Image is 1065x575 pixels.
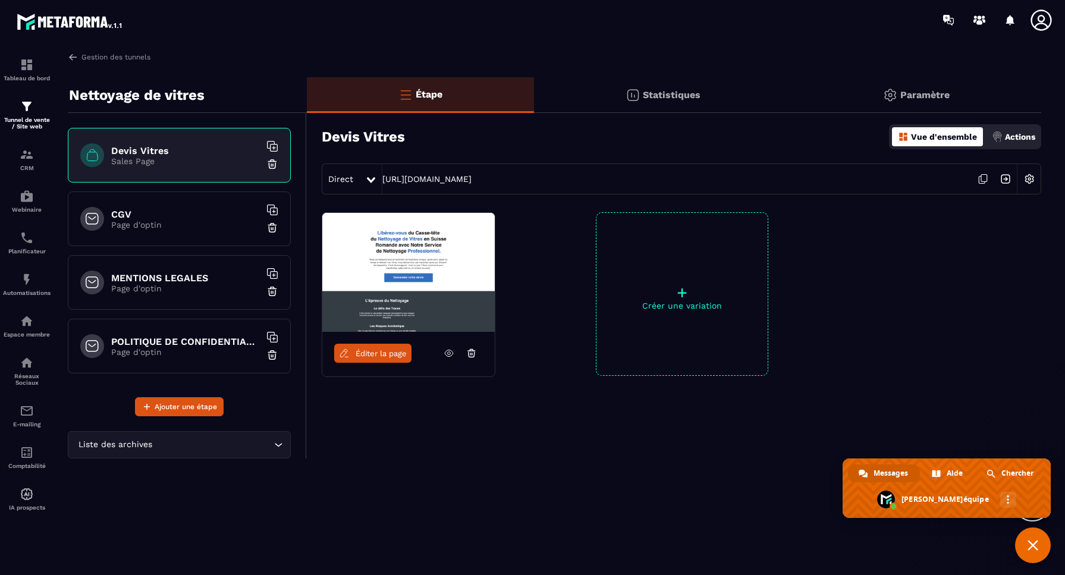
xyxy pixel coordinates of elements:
a: Chercher [976,464,1045,482]
p: Comptabilité [3,463,51,469]
p: Étape [416,89,442,100]
a: Aide [921,464,975,482]
a: Messages [848,464,920,482]
a: automationsautomationsEspace membre [3,305,51,347]
p: Planificateur [3,248,51,254]
img: trash [266,158,278,170]
p: Espace membre [3,331,51,338]
a: Gestion des tunnels [68,52,150,62]
a: formationformationTableau de bord [3,49,51,90]
span: Ajouter une étape [155,401,217,413]
img: setting-w.858f3a88.svg [1018,168,1041,190]
a: accountantaccountantComptabilité [3,436,51,478]
img: automations [20,487,34,501]
a: Fermer le chat [1015,527,1051,563]
p: + [596,284,768,301]
img: dashboard-orange.40269519.svg [898,131,909,142]
a: emailemailE-mailing [3,395,51,436]
p: Réseaux Sociaux [3,373,51,386]
h6: MENTIONS LEGALES [111,272,260,284]
img: arrow-next.bcc2205e.svg [994,168,1017,190]
span: Liste des archives [76,438,155,451]
img: automations [20,314,34,328]
img: bars-o.4a397970.svg [398,87,413,102]
span: Éditer la page [356,349,407,358]
a: schedulerschedulerPlanificateur [3,222,51,263]
p: Actions [1005,132,1035,142]
span: Direct [328,174,353,184]
a: automationsautomationsAutomatisations [3,263,51,305]
img: trash [266,349,278,361]
p: Automatisations [3,290,51,296]
img: email [20,404,34,418]
p: IA prospects [3,504,51,511]
img: actions.d6e523a2.png [992,131,1003,142]
p: Tableau de bord [3,75,51,81]
img: social-network [20,356,34,370]
img: logo [17,11,124,32]
a: Éditer la page [334,344,411,363]
img: setting-gr.5f69749f.svg [883,88,897,102]
a: [URL][DOMAIN_NAME] [382,174,472,184]
p: Créer une variation [596,301,768,310]
p: CRM [3,165,51,171]
img: image [322,213,495,332]
span: Messages [874,464,908,482]
h3: Devis Vitres [322,128,405,145]
img: accountant [20,445,34,460]
p: Webinaire [3,206,51,213]
img: automations [20,189,34,203]
button: Ajouter une étape [135,397,224,416]
h6: Devis Vitres [111,145,260,156]
img: scheduler [20,231,34,245]
p: Page d'optin [111,284,260,293]
p: Sales Page [111,156,260,166]
img: arrow [68,52,78,62]
img: automations [20,272,34,287]
p: Tunnel de vente / Site web [3,117,51,130]
h6: POLITIQUE DE CONFIDENTIALITE [111,336,260,347]
p: Vue d'ensemble [911,132,977,142]
img: formation [20,147,34,162]
img: trash [266,285,278,297]
p: Page d'optin [111,220,260,230]
a: formationformationCRM [3,139,51,180]
h6: CGV [111,209,260,220]
p: Statistiques [643,89,700,100]
a: automationsautomationsWebinaire [3,180,51,222]
p: Nettoyage de vitres [69,83,205,107]
span: Chercher [1001,464,1033,482]
a: formationformationTunnel de vente / Site web [3,90,51,139]
p: E-mailing [3,421,51,428]
input: Search for option [155,438,271,451]
div: Search for option [68,431,291,458]
span: Aide [947,464,963,482]
a: social-networksocial-networkRéseaux Sociaux [3,347,51,395]
img: stats.20deebd0.svg [626,88,640,102]
p: Page d'optin [111,347,260,357]
p: Paramètre [900,89,950,100]
img: formation [20,58,34,72]
img: formation [20,99,34,114]
img: trash [266,222,278,234]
